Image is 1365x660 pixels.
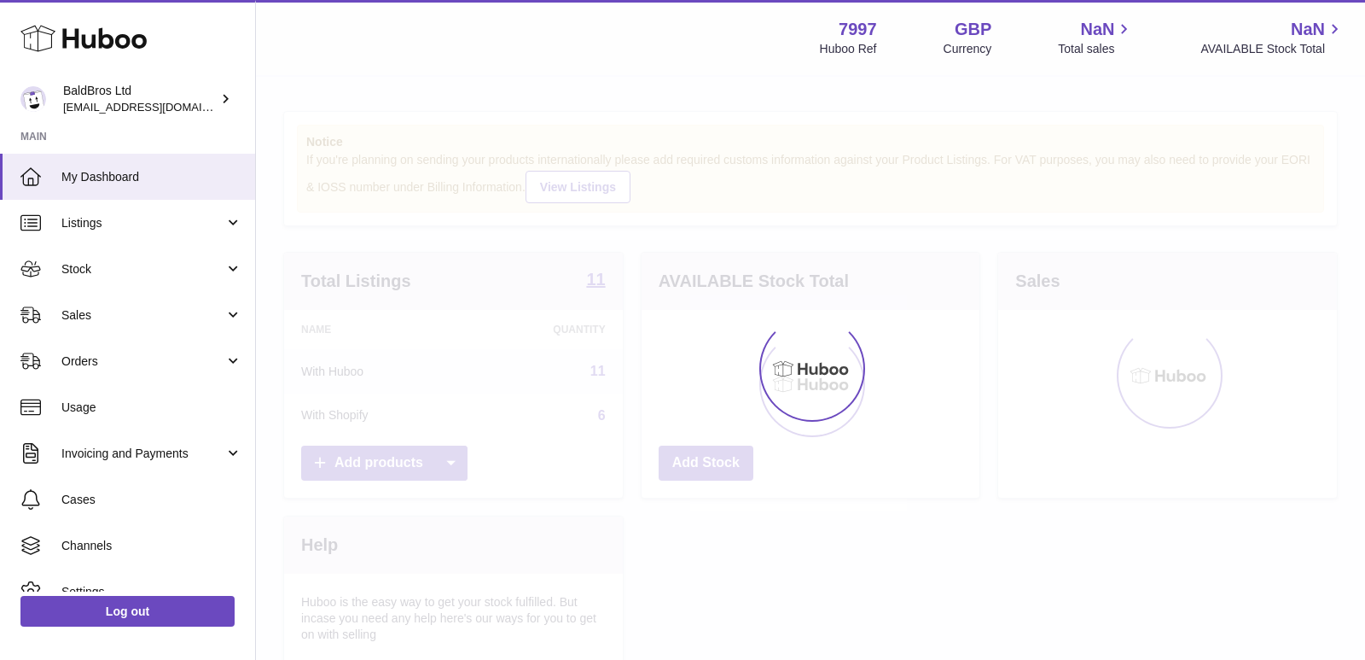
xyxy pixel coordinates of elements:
[1200,18,1345,57] a: NaN AVAILABLE Stock Total
[1080,18,1114,41] span: NaN
[20,86,46,112] img: baldbrothersblog@gmail.com
[61,446,224,462] span: Invoicing and Payments
[63,100,251,114] span: [EMAIL_ADDRESS][DOMAIN_NAME]
[61,538,242,554] span: Channels
[61,169,242,185] span: My Dashboard
[61,353,224,370] span: Orders
[61,215,224,231] span: Listings
[1058,41,1134,57] span: Total sales
[944,41,992,57] div: Currency
[1291,18,1325,41] span: NaN
[61,307,224,324] span: Sales
[1058,18,1134,57] a: NaN Total sales
[61,492,242,508] span: Cases
[20,596,235,627] a: Log out
[61,584,242,600] span: Settings
[61,261,224,277] span: Stock
[61,400,242,416] span: Usage
[63,83,217,115] div: BaldBros Ltd
[955,18,991,41] strong: GBP
[1200,41,1345,57] span: AVAILABLE Stock Total
[820,41,877,57] div: Huboo Ref
[839,18,877,41] strong: 7997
